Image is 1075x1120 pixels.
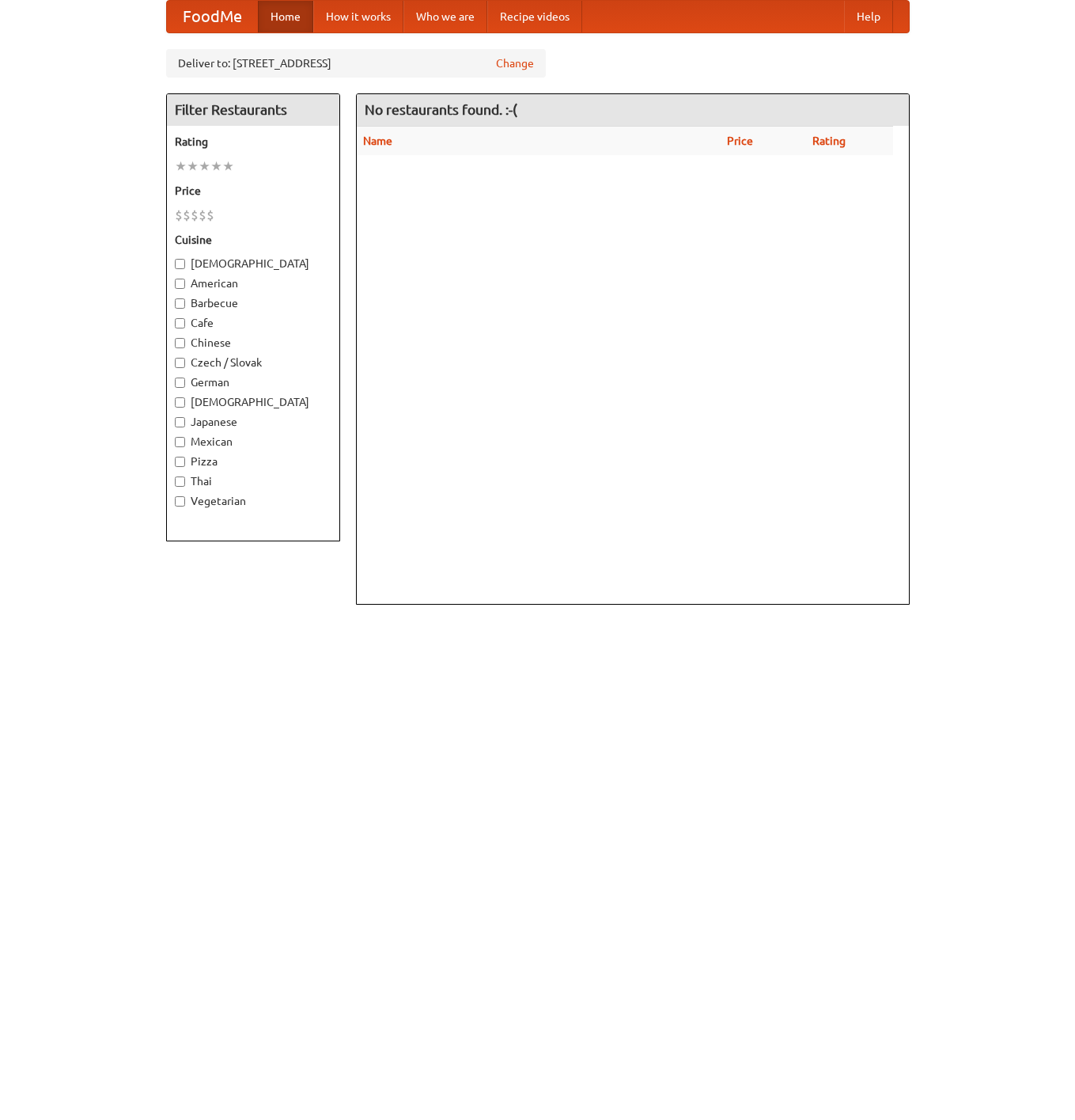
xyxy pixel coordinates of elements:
[175,279,185,289] input: American
[175,134,331,150] h5: Rating
[175,476,185,487] input: Thai
[175,378,185,388] input: German
[175,355,331,370] label: Czech / Slovak
[365,102,517,117] ng-pluralize: No restaurants found. :-(
[175,417,185,427] input: Japanese
[166,49,546,78] div: Deliver to: [STREET_ADDRESS]
[844,1,893,32] a: Help
[191,207,199,224] li: $
[175,394,331,410] label: [DEMOGRAPHIC_DATA]
[258,1,313,32] a: Home
[175,295,331,311] label: Barbecue
[175,437,185,447] input: Mexican
[175,318,185,328] input: Cafe
[175,158,187,175] li: ★
[175,457,185,467] input: Pizza
[175,358,185,368] input: Czech / Slovak
[175,232,331,248] h5: Cuisine
[175,434,331,450] label: Mexican
[206,207,214,224] li: $
[167,1,258,32] a: FoodMe
[175,207,183,224] li: $
[175,256,331,271] label: [DEMOGRAPHIC_DATA]
[210,158,222,175] li: ★
[175,315,331,331] label: Cafe
[199,158,210,175] li: ★
[167,94,339,126] h4: Filter Restaurants
[175,496,185,507] input: Vegetarian
[199,207,206,224] li: $
[175,338,185,348] input: Chinese
[175,298,185,309] input: Barbecue
[175,183,331,199] h5: Price
[363,135,392,147] a: Name
[496,55,534,71] a: Change
[183,207,191,224] li: $
[175,335,331,351] label: Chinese
[812,135,846,147] a: Rating
[403,1,487,32] a: Who we are
[727,135,753,147] a: Price
[487,1,582,32] a: Recipe videos
[175,454,331,469] label: Pizza
[175,473,331,489] label: Thai
[175,414,331,430] label: Japanese
[175,374,331,390] label: German
[222,158,234,175] li: ★
[187,158,199,175] li: ★
[313,1,403,32] a: How it works
[175,493,331,509] label: Vegetarian
[175,275,331,291] label: American
[175,397,185,408] input: [DEMOGRAPHIC_DATA]
[175,259,185,269] input: [DEMOGRAPHIC_DATA]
